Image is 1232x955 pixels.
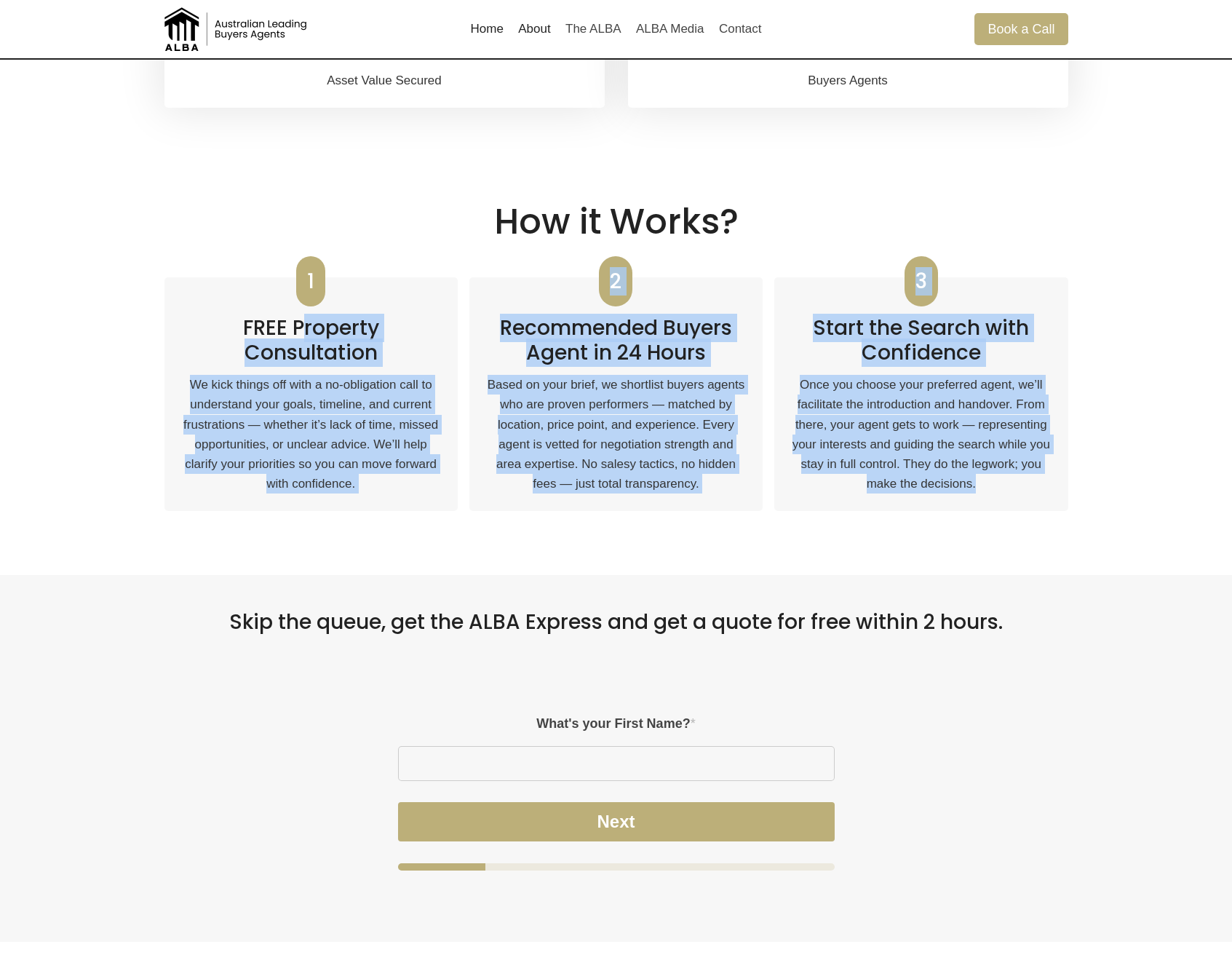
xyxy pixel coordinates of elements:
[645,71,1051,90] div: Buyers Agents
[182,71,587,90] div: Asset Value Secured
[463,12,768,47] nav: Primary Navigation
[164,201,1068,243] h2: How it Works?
[905,256,938,306] mark: 3
[558,12,629,47] a: The ALBA
[182,304,440,365] h2: FREE Property Consultation
[511,12,558,47] a: About
[599,256,632,306] mark: 2
[164,610,1068,635] h2: Skip the queue, get the ALBA Express and get a quote for free within 2 hours.
[487,304,745,365] h2: Recommended Buyers Agent in 24 Hours
[487,375,745,494] p: Based on your brief, we shortlist buyers agents who are proven performers — matched by location, ...
[792,375,1050,494] p: Once you choose your preferred agent, we’ll facilitate the introduction and handover. From there,...
[296,256,325,306] mark: 1
[398,802,835,841] button: Next
[164,7,310,51] img: Australian Leading Buyers Agents
[629,12,712,47] a: ALBA Media
[398,716,835,732] label: What's your First Name?
[182,375,440,494] p: We kick things off with a no-obligation call to understand your goals, timeline, and current frus...
[974,13,1068,44] a: Book a Call
[463,12,511,47] a: Home
[712,12,769,47] a: Contact
[792,304,1050,365] h2: Start the Search with Confidence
